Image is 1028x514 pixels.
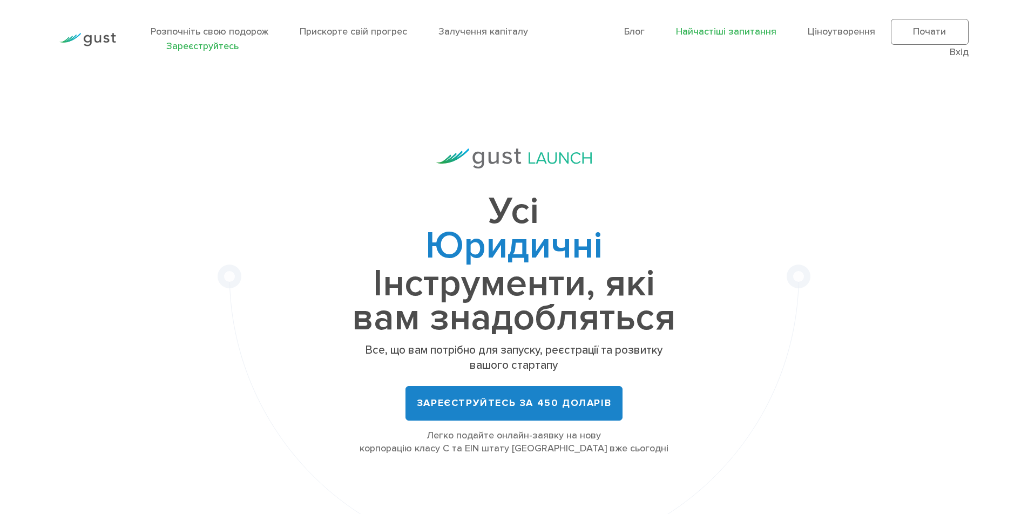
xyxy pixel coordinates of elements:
font: Таблиця ковпачків [425,261,603,341]
font: Інструменти, які вам знадобляться [352,261,675,341]
font: Зареєструйтесь за 450 доларів [417,397,611,409]
a: Прискорте свій прогрес [300,26,407,37]
a: Вхід [950,46,969,58]
a: Найчастіші запитання [676,26,776,37]
a: Блог [624,26,645,37]
a: Почати [891,19,969,45]
a: Зареєструйтесь [166,40,239,52]
img: Логотип Gust [59,33,116,46]
img: Логотип запуску Gust [436,148,592,168]
font: Усі [489,188,539,234]
font: корпорацію класу C та EIN штату [GEOGRAPHIC_DATA] вже сьогодні [360,443,668,454]
font: Легко подайте онлайн-заявку на нову [427,430,601,441]
a: Зареєструйтесь за 450 доларів [405,386,623,421]
font: Почати [913,26,946,37]
a: Ціноутворення [808,26,875,37]
font: Юридичні [425,223,603,268]
font: Все, що вам потрібно для запуску, реєстрації та розвитку вашого стартапу [365,343,662,372]
a: Розпочніть свою подорож [151,26,268,37]
a: Залучення капіталу [438,26,528,37]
